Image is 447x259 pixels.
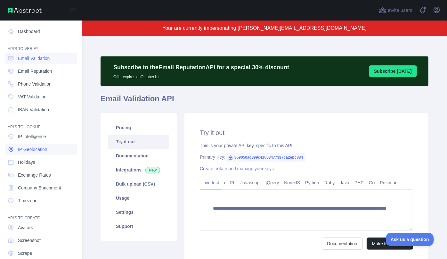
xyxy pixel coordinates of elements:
[352,178,366,188] a: PHP
[5,131,77,142] a: IP Intelligence
[200,166,274,171] a: Create, rotate and manage your keys
[18,55,50,62] span: Email Validation
[200,178,222,188] a: Live test
[113,72,289,79] p: Offer expires on October 1st.
[303,178,322,188] a: Python
[145,167,160,173] span: New
[200,142,413,149] div: This is your private API key, specific to this API.
[200,154,413,160] div: Primary Key:
[108,121,169,135] a: Pricing
[113,63,289,72] p: Subscribe to the Email Reputation API for a special 30 % discount
[18,237,41,244] span: Screenshot
[366,178,378,188] a: Go
[222,178,238,188] a: cURL
[18,224,33,231] span: Avatars
[367,238,413,250] button: Make test request
[5,222,77,233] a: Avatars
[281,178,303,188] a: NodeJS
[18,159,35,165] span: Holidays
[5,104,77,115] a: IBAN Validation
[5,195,77,206] a: Timezone
[162,25,238,31] span: Your are currently impersonating:
[108,135,169,149] a: Try it out
[5,91,77,103] a: VAT Validation
[18,81,52,87] span: Phone Validation
[5,247,77,259] a: Scrape
[322,178,337,188] a: Ruby
[5,53,77,64] a: Email Validation
[108,219,169,233] a: Support
[108,205,169,219] a: Settings
[5,235,77,246] a: Screenshot
[5,26,77,37] a: Dashboard
[18,197,37,204] span: Timezone
[238,178,263,188] a: Javascript
[18,94,46,100] span: VAT Validation
[5,169,77,181] a: Exchange Rates
[5,78,77,90] a: Phone Validation
[322,238,363,250] a: Documentation
[108,163,169,177] a: Integrations New
[5,38,77,51] div: API'S TO VERIFY
[108,191,169,205] a: Usage
[5,117,77,129] div: API'S TO LOOKUP
[18,68,52,74] span: Email Reputation
[238,25,367,31] span: [PERSON_NAME][EMAIL_ADDRESS][DOMAIN_NAME]
[18,172,51,178] span: Exchange Rates
[5,182,77,194] a: Company Enrichment
[200,128,413,137] h2: Try it out
[388,7,412,14] span: Invite users
[386,233,434,246] iframe: Toggle Customer Support
[108,177,169,191] a: Bulk upload (CSV)
[225,153,305,162] span: 859050ac899c41658477397ca2ebc884
[18,185,61,191] span: Company Enrichment
[108,149,169,163] a: Documentation
[101,94,428,109] h1: Email Validation API
[18,133,46,140] span: IP Intelligence
[378,178,400,188] a: Postman
[5,144,77,155] a: IP Geolocation
[5,208,77,221] div: API'S TO CREATE
[263,178,281,188] a: jQuery
[337,178,352,188] a: Java
[5,65,77,77] a: Email Reputation
[378,5,414,15] button: Invite users
[5,156,77,168] a: Holidays
[18,250,32,256] span: Scrape
[8,8,42,13] img: Abstract API
[369,65,417,77] button: Subscribe [DATE]
[18,106,49,113] span: IBAN Validation
[18,146,47,153] span: IP Geolocation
